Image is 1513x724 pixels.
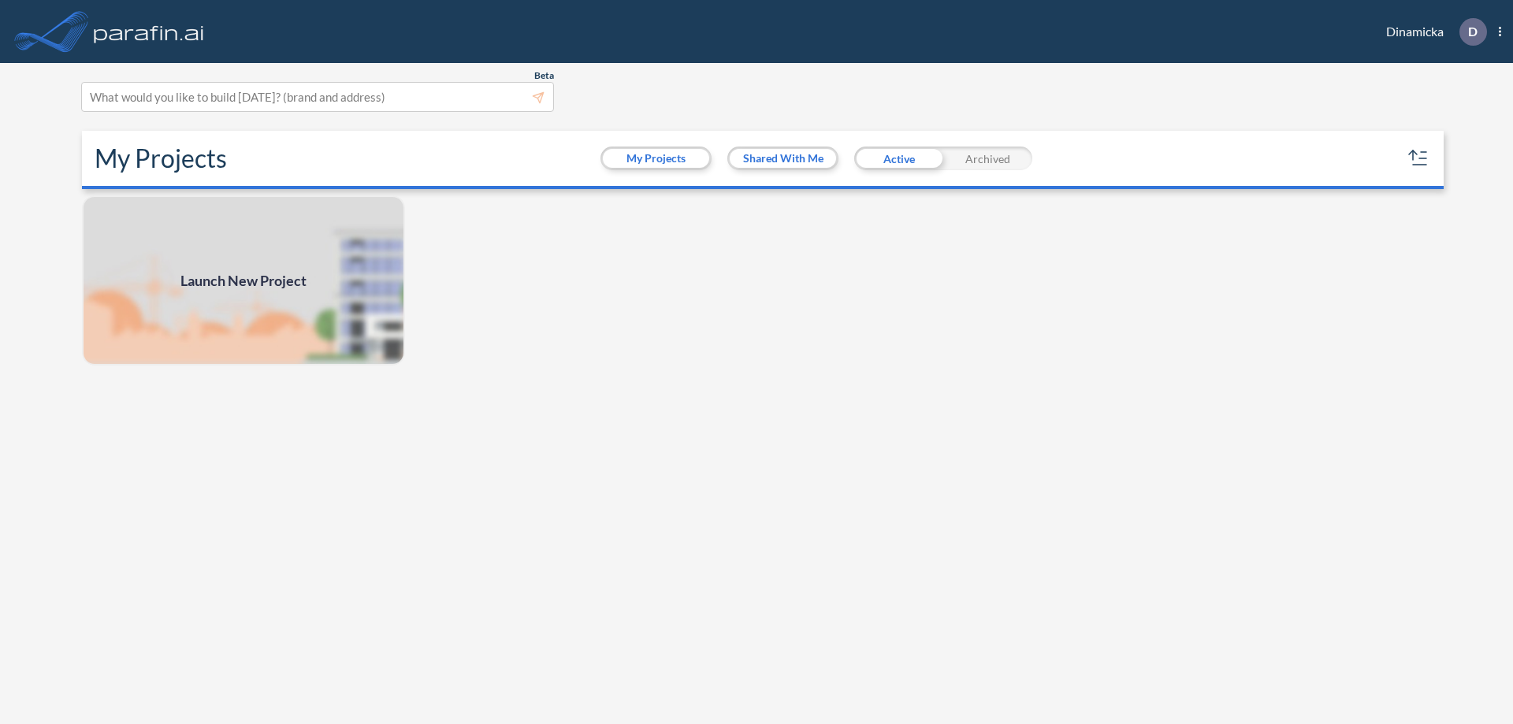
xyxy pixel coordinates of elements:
[534,69,554,82] span: Beta
[603,149,709,168] button: My Projects
[1362,18,1501,46] div: Dinamicka
[1406,146,1431,171] button: sort
[1468,24,1478,39] p: D
[95,143,227,173] h2: My Projects
[943,147,1032,170] div: Archived
[854,147,943,170] div: Active
[82,195,405,366] a: Launch New Project
[82,195,405,366] img: add
[180,270,307,291] span: Launch New Project
[91,16,207,47] img: logo
[730,149,836,168] button: Shared With Me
